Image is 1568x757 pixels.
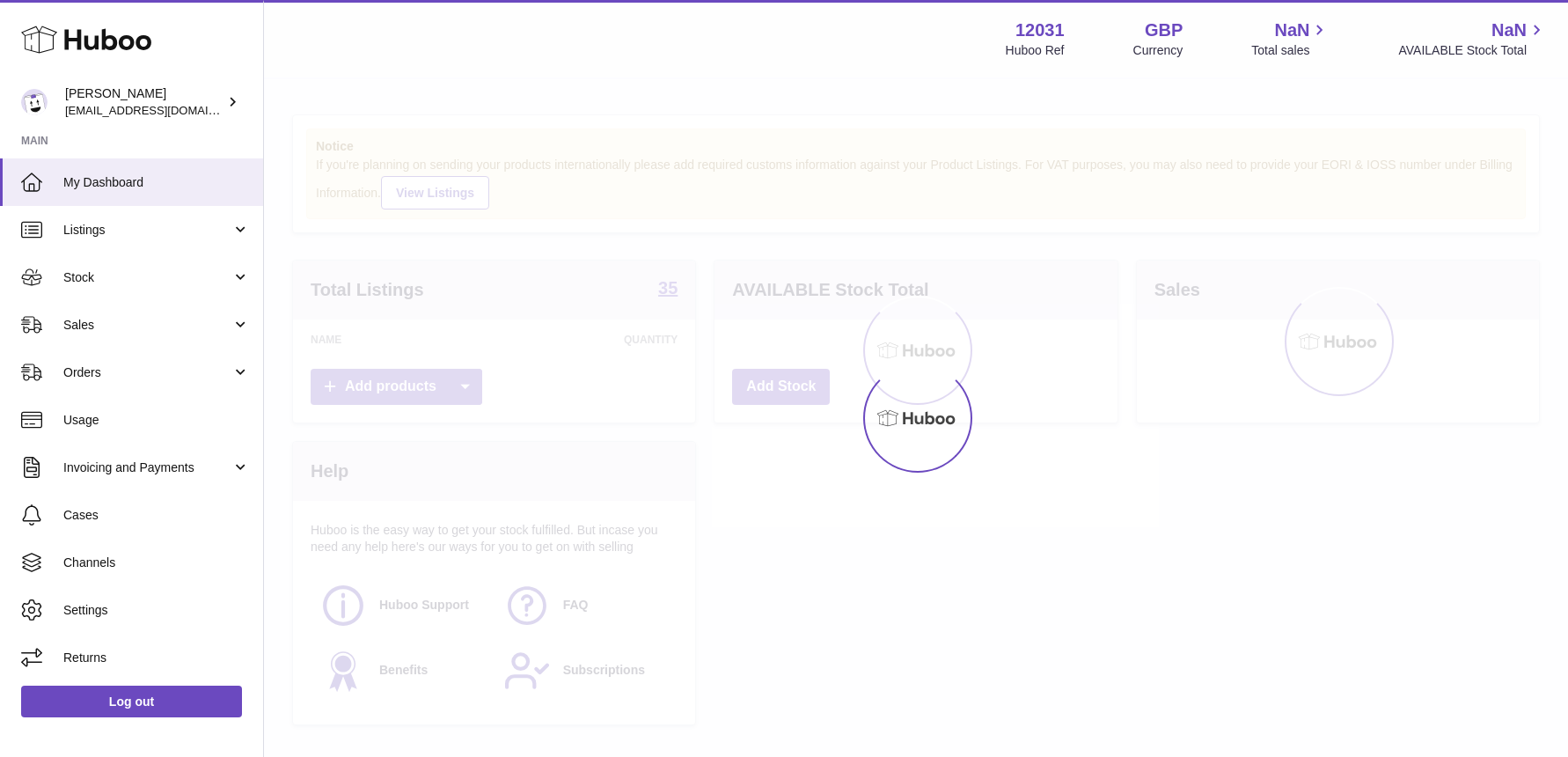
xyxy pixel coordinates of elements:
[63,222,231,239] span: Listings
[1251,42,1330,59] span: Total sales
[63,507,250,524] span: Cases
[1015,18,1065,42] strong: 12031
[63,364,231,381] span: Orders
[63,317,231,334] span: Sales
[1145,18,1183,42] strong: GBP
[63,602,250,619] span: Settings
[65,85,223,119] div: [PERSON_NAME]
[1006,42,1065,59] div: Huboo Ref
[1398,18,1547,59] a: NaN AVAILABLE Stock Total
[1133,42,1183,59] div: Currency
[1491,18,1527,42] span: NaN
[1274,18,1309,42] span: NaN
[21,686,242,717] a: Log out
[63,412,250,429] span: Usage
[63,459,231,476] span: Invoicing and Payments
[65,103,259,117] span: [EMAIL_ADDRESS][DOMAIN_NAME]
[1398,42,1547,59] span: AVAILABLE Stock Total
[63,650,250,666] span: Returns
[63,174,250,191] span: My Dashboard
[63,269,231,286] span: Stock
[63,555,250,571] span: Channels
[21,89,48,115] img: admin@makewellforyou.com
[1251,18,1330,59] a: NaN Total sales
